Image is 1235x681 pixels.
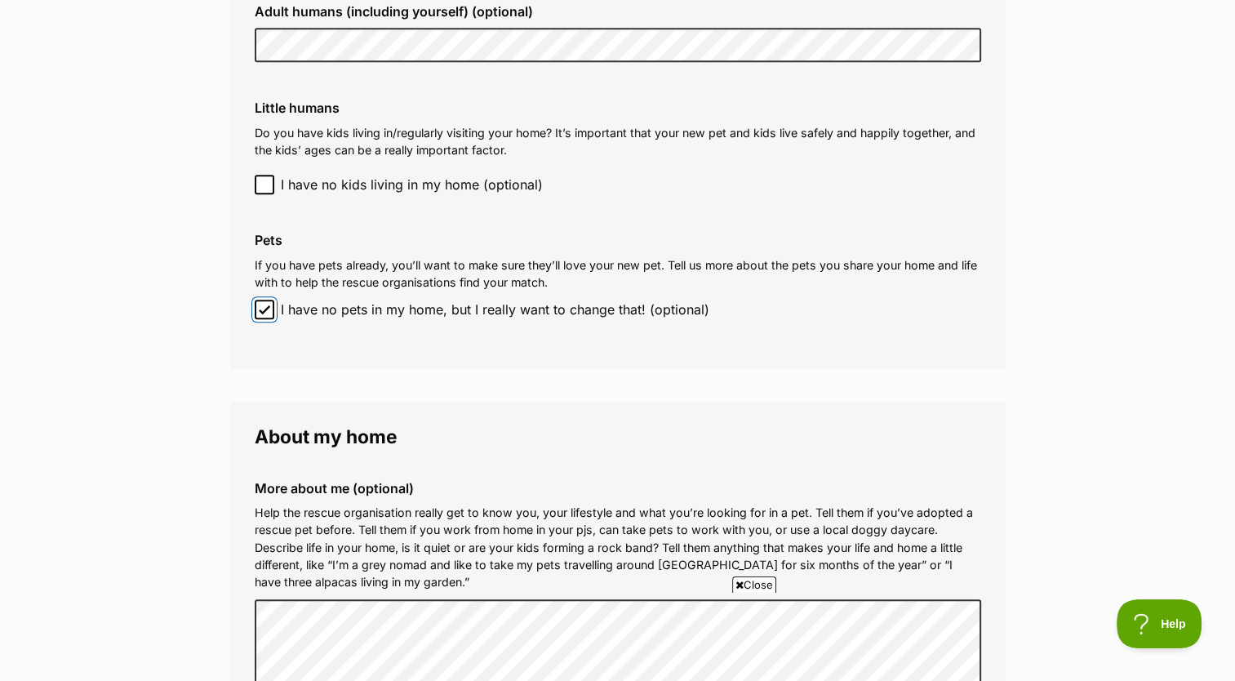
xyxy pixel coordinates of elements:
span: I have no pets in my home, but I really want to change that! (optional) [281,300,709,319]
span: I have no kids living in my home (optional) [281,175,543,194]
iframe: Advertisement [222,599,1014,673]
label: Little humans [255,100,981,115]
span: Close [732,576,776,593]
label: Pets [255,233,981,247]
legend: About my home [255,426,981,447]
label: More about me (optional) [255,481,981,496]
p: Do you have kids living in/regularly visiting your home? It’s important that your new pet and kid... [255,124,981,159]
label: Adult humans (including yourself) (optional) [255,4,981,19]
p: Help the rescue organisation really get to know you, your lifestyle and what you’re looking for i... [255,504,981,591]
iframe: Help Scout Beacon - Open [1117,599,1202,648]
p: If you have pets already, you’ll want to make sure they’ll love your new pet. Tell us more about ... [255,256,981,292]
